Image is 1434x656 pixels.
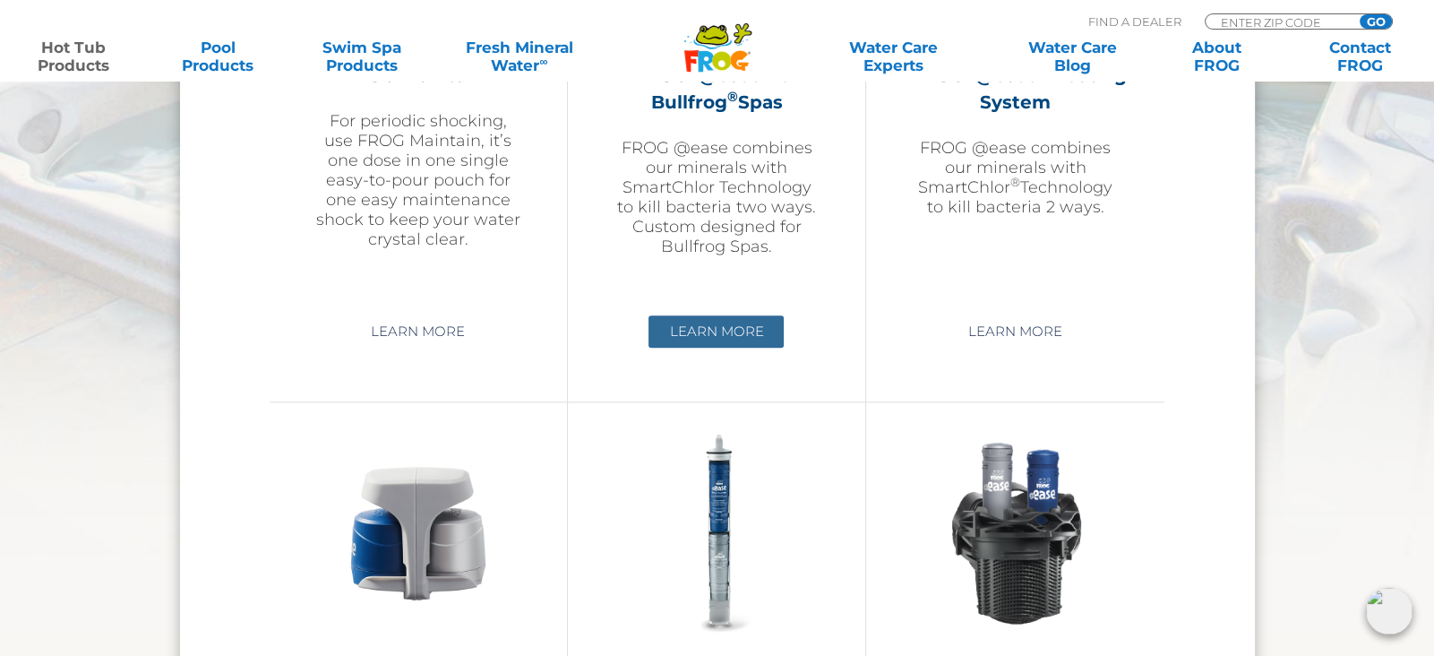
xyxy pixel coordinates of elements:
[314,429,522,637] img: @ease-2-in-1-Holder-v2-300x300.png
[1010,175,1020,189] sup: ®
[1360,14,1392,29] input: GO
[539,55,547,68] sup: ∞
[911,62,1120,116] h2: FROG @ease Floating System
[912,429,1120,637] img: InLineWeir_Front_High_inserting-v2-300x300.png
[162,39,274,74] a: PoolProducts
[1304,39,1416,74] a: ContactFROG
[613,138,820,256] p: FROG @ease combines our minerals with SmartChlor Technology to kill bacteria two ways. Custom des...
[1088,13,1181,30] p: Find A Dealer
[648,315,784,348] a: Learn More
[613,429,820,637] img: inline-system-300x300.png
[948,315,1083,348] a: Learn More
[18,39,130,74] a: Hot TubProducts
[1017,39,1129,74] a: Water CareBlog
[350,315,485,348] a: Learn More
[314,111,522,249] p: For periodic shocking, use FROG Maintain, it’s one dose in one single easy-to-pour pouch for one ...
[726,88,737,105] sup: ®
[1366,588,1413,634] img: openIcon
[305,39,417,74] a: Swim SpaProducts
[450,39,589,74] a: Fresh MineralWater∞
[613,62,820,116] h2: FROG @ease for Bullfrog Spas
[1219,14,1340,30] input: Zip Code Form
[803,39,984,74] a: Water CareExperts
[1161,39,1273,74] a: AboutFROG
[911,138,1120,217] p: FROG @ease combines our minerals with SmartChlor Technology to kill bacteria 2 ways.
